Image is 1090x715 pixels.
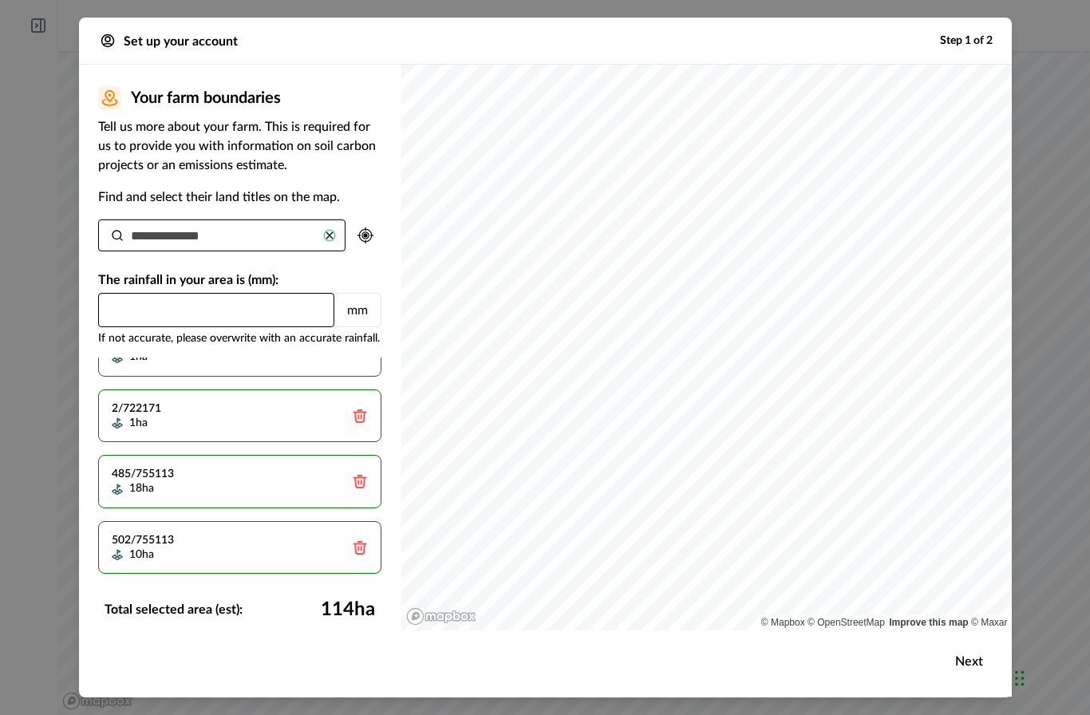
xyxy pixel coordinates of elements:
[761,617,805,628] a: Mapbox
[98,330,381,347] p: If not accurate, please overwrite with an accurate rainfall.
[942,646,996,677] button: Next
[334,293,381,327] div: mm
[112,535,174,546] p: 502/755113
[112,468,174,480] p: 485/755113
[971,617,1008,628] a: Maxar
[357,227,373,243] img: gps-3587b8eb.png
[112,351,161,362] p: 1 ha
[112,483,174,494] p: 18 ha
[1010,638,1090,715] iframe: Chat Widget
[112,403,161,414] p: 2/722171
[1015,654,1025,702] div: Drag
[401,65,1012,695] canvas: Map
[105,600,243,619] p: Total selected area (est):
[112,417,161,429] p: 1 ha
[406,607,476,626] a: Mapbox logo
[121,89,381,108] h2: Your farm boundaries
[98,188,381,207] p: Find and select their land titles on the map.
[112,549,174,560] p: 10 ha
[321,595,375,624] p: 114 ha
[124,32,238,51] p: Set up your account
[940,33,993,49] p: Step 1 of 2
[98,117,381,175] p: Tell us more about your farm. This is required for us to provide you with information on soil car...
[808,617,885,628] a: OpenStreetMap
[98,271,381,290] p: The rainfall in your area is (mm):
[889,617,968,628] a: Map feedback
